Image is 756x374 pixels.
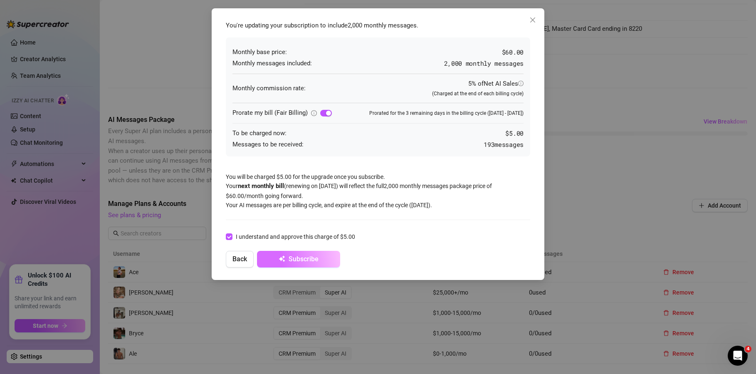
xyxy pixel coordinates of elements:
[232,140,304,150] span: Messages to be received:
[484,79,524,89] div: Net AI Sales
[232,59,312,69] span: Monthly messages included:
[529,17,536,23] span: close
[232,109,308,116] span: Prorate my bill (Fair Billing)
[232,232,358,241] span: I understand and approve this charge of $5.00
[311,110,317,116] span: info-circle
[505,129,524,139] span: $ 5.00
[526,17,539,23] span: Close
[502,47,524,57] span: $60.00
[526,13,539,27] button: Close
[232,129,287,139] span: To be charged now:
[222,17,534,272] div: You will be charged $5.00 for the upgrade once you subscribe. Your (renewing on [DATE] ) will ref...
[468,80,524,87] span: 5% of
[289,255,319,263] span: Subscribe
[484,140,524,150] span: 193 messages
[226,251,254,267] button: Back
[728,346,748,366] iframe: Intercom live chat
[369,109,524,117] span: Prorated for the 3 remaining days in the billing cycle ([DATE] - [DATE])
[232,84,306,94] span: Monthly commission rate:
[745,346,751,352] span: 4
[238,182,284,190] strong: next monthly bill
[444,59,524,67] span: 2,000 monthly messages
[226,22,418,29] span: You're updating your subscription to include 2,000 monthly messages .
[432,91,524,97] span: (Charged at the end of each billing cycle)
[232,255,247,263] span: Back
[518,81,524,86] span: info-circle
[257,251,340,267] button: Subscribe
[232,47,287,57] span: Monthly base price:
